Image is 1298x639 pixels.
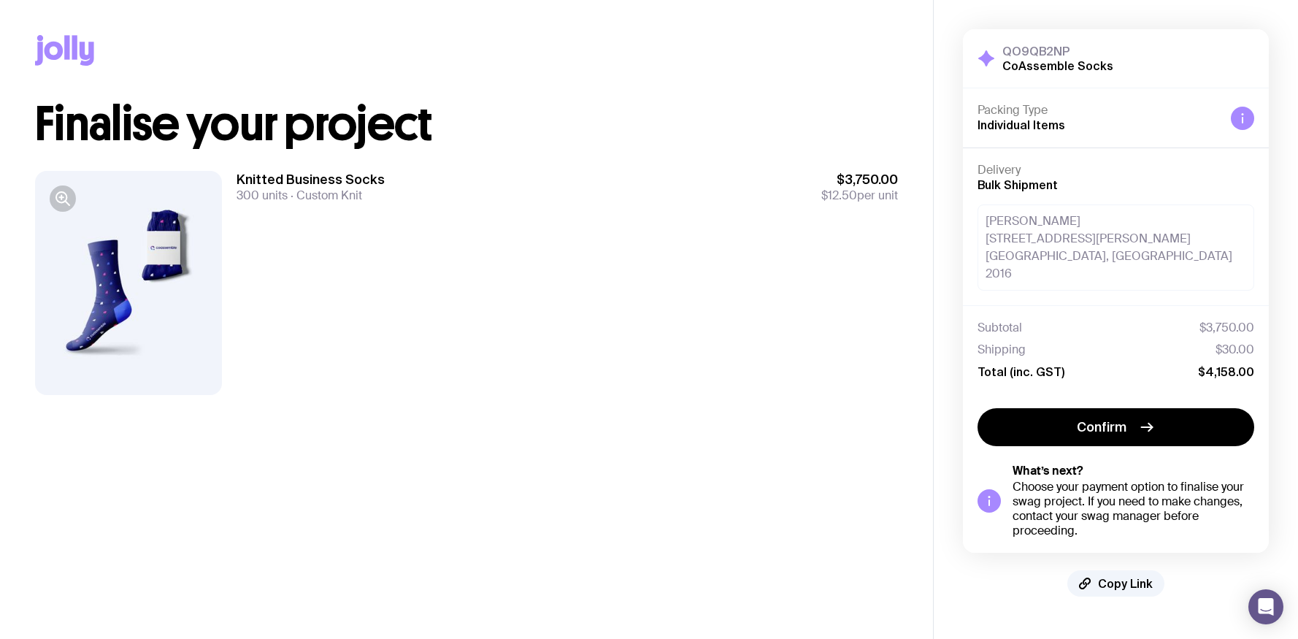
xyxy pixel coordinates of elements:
[1248,589,1283,624] div: Open Intercom Messenger
[288,188,362,203] span: Custom Knit
[978,204,1254,291] div: [PERSON_NAME] [STREET_ADDRESS][PERSON_NAME] [GEOGRAPHIC_DATA], [GEOGRAPHIC_DATA] 2016
[1002,58,1113,73] h2: CoAssemble Socks
[1013,480,1254,538] div: Choose your payment option to finalise your swag project. If you need to make changes, contact yo...
[1077,418,1126,436] span: Confirm
[1198,364,1254,379] span: $4,158.00
[35,101,898,148] h1: Finalise your project
[821,188,857,203] span: $12.50
[978,343,1026,357] span: Shipping
[237,171,385,188] h3: Knitted Business Socks
[978,364,1064,379] span: Total (inc. GST)
[978,103,1219,118] h4: Packing Type
[1216,343,1254,357] span: $30.00
[1067,570,1164,597] button: Copy Link
[978,118,1065,131] span: Individual Items
[978,163,1254,177] h4: Delivery
[821,171,898,188] span: $3,750.00
[978,408,1254,446] button: Confirm
[1098,576,1153,591] span: Copy Link
[1013,464,1254,478] h5: What’s next?
[1199,321,1254,335] span: $3,750.00
[978,178,1058,191] span: Bulk Shipment
[821,188,898,203] span: per unit
[978,321,1022,335] span: Subtotal
[237,188,288,203] span: 300 units
[1002,44,1113,58] h3: QO9QB2NP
